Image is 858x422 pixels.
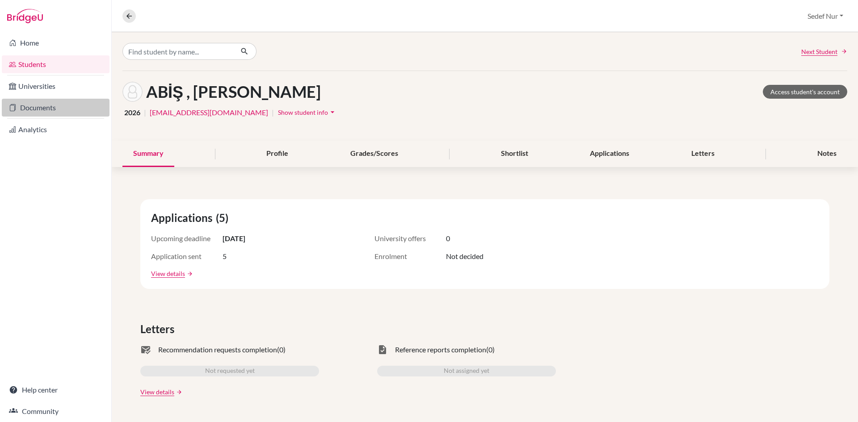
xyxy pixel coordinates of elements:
[144,107,146,118] span: |
[446,233,450,244] span: 0
[122,82,143,102] img: Elif Banu ABİŞ 's avatar
[763,85,847,99] a: Access student's account
[151,233,223,244] span: Upcoming deadline
[803,8,847,25] button: Sedef Nur
[377,344,388,355] span: task
[146,82,321,101] h1: ABİŞ , [PERSON_NAME]
[801,47,837,56] span: Next Student
[374,233,446,244] span: University offers
[205,366,255,376] span: Not requested yet
[124,107,140,118] span: 2026
[807,141,847,167] div: Notes
[278,105,337,119] button: Show student infoarrow_drop_down
[158,344,277,355] span: Recommendation requests completion
[340,141,409,167] div: Grades/Scores
[185,271,193,277] a: arrow_forward
[2,402,109,420] a: Community
[801,47,847,56] a: Next Student
[223,233,245,244] span: [DATE]
[328,108,337,117] i: arrow_drop_down
[223,251,227,262] span: 5
[446,251,484,262] span: Not decided
[374,251,446,262] span: Enrolment
[277,344,286,355] span: (0)
[151,269,185,278] a: View details
[2,99,109,117] a: Documents
[2,77,109,95] a: Universities
[579,141,640,167] div: Applications
[681,141,725,167] div: Letters
[150,107,268,118] a: [EMAIL_ADDRESS][DOMAIN_NAME]
[216,210,232,226] span: (5)
[272,107,274,118] span: |
[395,344,486,355] span: Reference reports completion
[151,210,216,226] span: Applications
[122,43,233,60] input: Find student by name...
[2,381,109,399] a: Help center
[2,34,109,52] a: Home
[490,141,539,167] div: Shortlist
[151,251,223,262] span: Application sent
[7,9,43,23] img: Bridge-U
[140,344,151,355] span: mark_email_read
[140,387,174,397] a: View details
[122,141,174,167] div: Summary
[444,366,489,376] span: Not assigned yet
[486,344,495,355] span: (0)
[256,141,299,167] div: Profile
[140,321,178,337] span: Letters
[2,121,109,138] a: Analytics
[2,55,109,73] a: Students
[278,109,328,116] span: Show student info
[174,389,182,395] a: arrow_forward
